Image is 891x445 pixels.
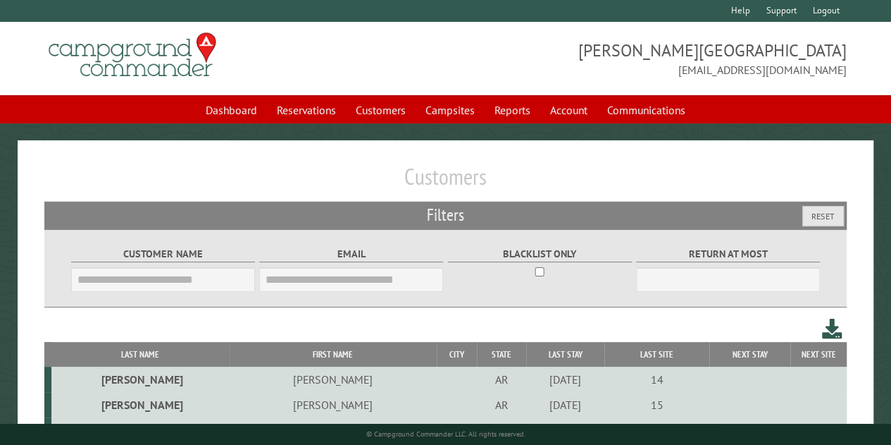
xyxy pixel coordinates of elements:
[529,398,602,412] div: [DATE]
[604,417,710,443] td: Tiny Cabin
[526,342,604,367] th: Last Stay
[71,246,255,262] label: Customer Name
[51,342,229,367] th: Last Name
[51,392,229,417] td: [PERSON_NAME]
[802,206,844,226] button: Reset
[604,342,710,367] th: Last Site
[477,417,527,443] td: AR
[44,28,220,83] img: Campground Commander
[529,372,602,386] div: [DATE]
[230,392,437,417] td: [PERSON_NAME]
[51,417,229,443] td: [PERSON_NAME]
[709,342,790,367] th: Next Stay
[437,342,477,367] th: City
[790,342,847,367] th: Next Site
[477,392,527,417] td: AR
[268,97,344,123] a: Reservations
[259,246,443,262] label: Email
[604,392,710,417] td: 15
[347,97,414,123] a: Customers
[542,97,596,123] a: Account
[230,367,437,392] td: [PERSON_NAME]
[636,246,820,262] label: Return at most
[417,97,483,123] a: Campsites
[44,202,847,228] h2: Filters
[477,342,527,367] th: State
[44,163,847,202] h1: Customers
[366,429,525,439] small: © Campground Commander LLC. All rights reserved.
[51,367,229,392] td: [PERSON_NAME]
[230,417,437,443] td: [PERSON_NAME]
[448,246,632,262] label: Blacklist only
[599,97,694,123] a: Communications
[197,97,266,123] a: Dashboard
[477,367,527,392] td: AR
[486,97,539,123] a: Reports
[604,367,710,392] td: 14
[230,342,437,367] th: First Name
[446,39,847,78] span: [PERSON_NAME][GEOGRAPHIC_DATA] [EMAIL_ADDRESS][DOMAIN_NAME]
[822,316,842,342] a: Download this customer list (.csv)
